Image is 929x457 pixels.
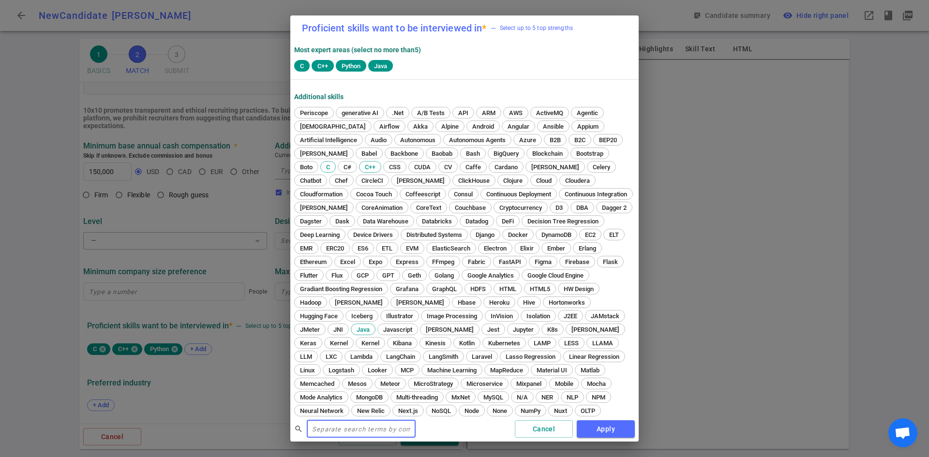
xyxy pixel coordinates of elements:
span: Audio [367,136,390,144]
span: Kubernetes [485,339,524,347]
span: Couchbase [451,204,489,211]
span: LLM [297,353,315,360]
span: Airflow [376,123,403,130]
span: InVision [487,312,516,320]
div: Open chat [888,418,917,447]
span: HTML [496,285,520,293]
span: OLTP [577,407,599,414]
span: Heroku [486,299,513,306]
span: [PERSON_NAME] [422,326,477,333]
strong: Additional Skills [294,93,344,101]
span: Mobile [552,380,577,387]
span: GPT [379,272,398,279]
span: Isolation [523,312,554,320]
span: BigQuery [490,150,522,157]
span: Cardano [491,163,521,171]
span: Chatbot [297,177,325,184]
span: Keras [297,339,320,347]
span: EVM [403,245,422,252]
span: Kinesis [422,339,449,347]
span: Cryptocurrency [496,204,545,211]
span: Memcached [297,380,338,387]
span: AWS [506,109,526,117]
span: Databricks [419,218,455,225]
span: search [294,425,303,433]
span: Cloudformation [297,191,346,198]
span: CoreAnimation [358,204,406,211]
span: C [296,62,308,70]
span: CV [441,163,455,171]
span: ActiveMQ [533,109,567,117]
span: Celery [589,163,614,171]
span: LXC [322,353,340,360]
span: Google Analytics [464,272,517,279]
span: API [455,109,472,117]
span: Illustrator [383,312,417,320]
span: Hortonworks [545,299,588,306]
span: Backbone [387,150,421,157]
span: Chef [331,177,351,184]
span: Cocoa Touch [353,191,395,198]
span: Looker [364,367,390,374]
span: Agentic [573,109,601,117]
input: Separate search terms by comma or space [307,421,416,437]
span: LangChain [383,353,419,360]
span: Node [461,407,482,414]
span: Mesos [345,380,370,387]
span: Google Cloud Engine [524,272,587,279]
span: GCP [353,272,372,279]
span: LLAMA [589,339,616,347]
span: Fabric [464,258,489,265]
span: JMeter [297,326,323,333]
span: MicroStrategy [410,380,456,387]
span: Hugging Face [297,312,341,320]
span: generative AI [338,109,382,117]
span: DBA [573,204,592,211]
span: Image Processing [423,312,480,320]
span: ClickHouse [455,177,493,184]
span: NumPy [517,407,544,414]
span: Datadog [462,218,492,225]
span: Next.js [395,407,421,414]
span: Appium [574,123,602,130]
span: LESS [561,339,582,347]
span: Dagger 2 [599,204,630,211]
span: EC2 [582,231,599,238]
span: Expo [365,258,386,265]
button: Cancel [515,420,573,438]
span: Continuous Deployment [483,191,554,198]
span: Express [392,258,422,265]
span: Ansible [539,123,567,130]
span: C [323,163,333,171]
span: [PERSON_NAME] [297,204,351,211]
span: Electron [480,245,510,252]
span: Matlab [577,367,603,374]
span: A/B Tests [414,109,448,117]
span: N/A [513,394,531,401]
span: MxNet [448,394,473,401]
span: Consul [450,191,476,198]
span: NoSQL [428,407,454,414]
span: Logstash [325,367,358,374]
span: Mixpanel [513,380,545,387]
span: Kibana [390,339,415,347]
span: HTML5 [526,285,554,293]
span: ES6 [354,245,372,252]
span: FastAPI [495,258,524,265]
span: Artificial Intelligence [297,136,360,144]
span: CSS [386,163,404,171]
span: Grafana [392,285,422,293]
span: [DEMOGRAPHIC_DATA] [297,123,369,130]
span: Kernel [358,339,383,347]
span: Coffeescript [402,191,444,198]
span: NER [538,394,556,401]
span: Deep Learning [297,231,343,238]
span: Jupyter [509,326,537,333]
span: Dagster [297,218,325,225]
span: Elixir [517,245,537,252]
span: Material UI [533,367,570,374]
span: Geth [405,272,424,279]
span: Akka [410,123,431,130]
span: Device Drivers [350,231,396,238]
span: ETL [378,245,396,252]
